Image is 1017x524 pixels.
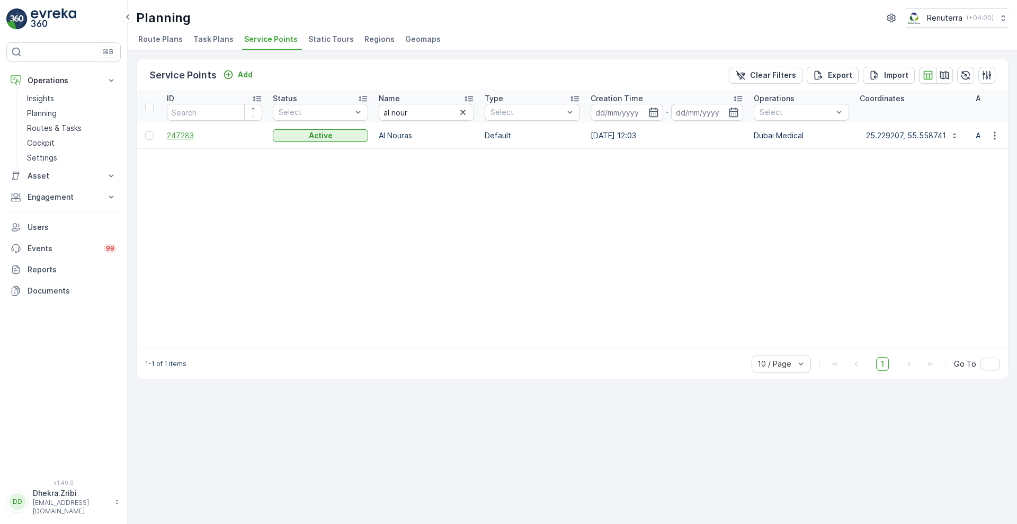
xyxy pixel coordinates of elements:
[379,93,400,104] p: Name
[106,244,114,253] p: 99
[145,360,186,368] p: 1-1 of 1 items
[309,130,333,141] p: Active
[279,107,352,118] p: Select
[273,129,368,142] button: Active
[145,131,154,140] div: Toggle Row Selected
[364,34,395,45] span: Regions
[906,8,1009,28] button: Renuterra(+04:00)
[28,192,100,202] p: Engagement
[138,34,183,45] span: Route Plans
[906,12,923,24] img: Screenshot_2024-07-26_at_13.33.01.png
[967,14,994,22] p: ( +04:00 )
[379,104,474,121] input: Search
[760,107,833,118] p: Select
[167,130,262,141] a: 247283
[28,75,100,86] p: Operations
[485,93,503,104] p: Type
[136,10,191,26] p: Planning
[6,186,121,208] button: Engagement
[591,93,643,104] p: Creation Time
[23,136,121,150] a: Cockpit
[6,8,28,30] img: logo
[23,91,121,106] a: Insights
[27,138,55,148] p: Cockpit
[866,130,946,141] p: 25.229207, 55.558741
[884,70,908,81] p: Import
[585,123,748,148] td: [DATE] 12:03
[6,479,121,486] span: v 1.49.0
[6,70,121,91] button: Operations
[193,34,234,45] span: Task Plans
[273,93,297,104] p: Status
[308,34,354,45] span: Static Tours
[28,222,117,233] p: Users
[6,280,121,301] a: Documents
[9,493,26,510] div: DD
[6,238,121,259] a: Events99
[665,106,669,119] p: -
[927,13,962,23] p: Renuterra
[591,104,663,121] input: dd/mm/yyyy
[6,488,121,516] button: DDDhekra.Zribi[EMAIL_ADDRESS][DOMAIN_NAME]
[23,121,121,136] a: Routes & Tasks
[33,488,109,499] p: Dhekra.Zribi
[748,123,854,148] td: Dubai Medical
[28,264,117,275] p: Reports
[31,8,76,30] img: logo_light-DOdMpM7g.png
[28,171,100,181] p: Asset
[976,93,1006,104] p: Address
[27,93,54,104] p: Insights
[167,93,174,104] p: ID
[490,107,564,118] p: Select
[828,70,852,81] p: Export
[954,359,976,369] span: Go To
[479,123,585,148] td: Default
[807,67,859,84] button: Export
[27,123,82,134] p: Routes & Tasks
[405,34,441,45] span: Geomaps
[238,69,253,80] p: Add
[876,357,889,371] span: 1
[860,127,965,144] button: 25.229207, 55.558741
[863,67,915,84] button: Import
[149,68,217,83] p: Service Points
[28,286,117,296] p: Documents
[28,243,97,254] p: Events
[167,104,262,121] input: Search
[23,106,121,121] a: Planning
[6,165,121,186] button: Asset
[754,93,795,104] p: Operations
[750,70,796,81] p: Clear Filters
[729,67,802,84] button: Clear Filters
[244,34,298,45] span: Service Points
[6,217,121,238] a: Users
[373,123,479,148] td: Al Nouras
[860,93,905,104] p: Coordinates
[671,104,744,121] input: dd/mm/yyyy
[23,150,121,165] a: Settings
[27,108,57,119] p: Planning
[27,153,57,163] p: Settings
[6,259,121,280] a: Reports
[103,48,113,56] p: ⌘B
[33,499,109,516] p: [EMAIL_ADDRESS][DOMAIN_NAME]
[219,68,257,81] button: Add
